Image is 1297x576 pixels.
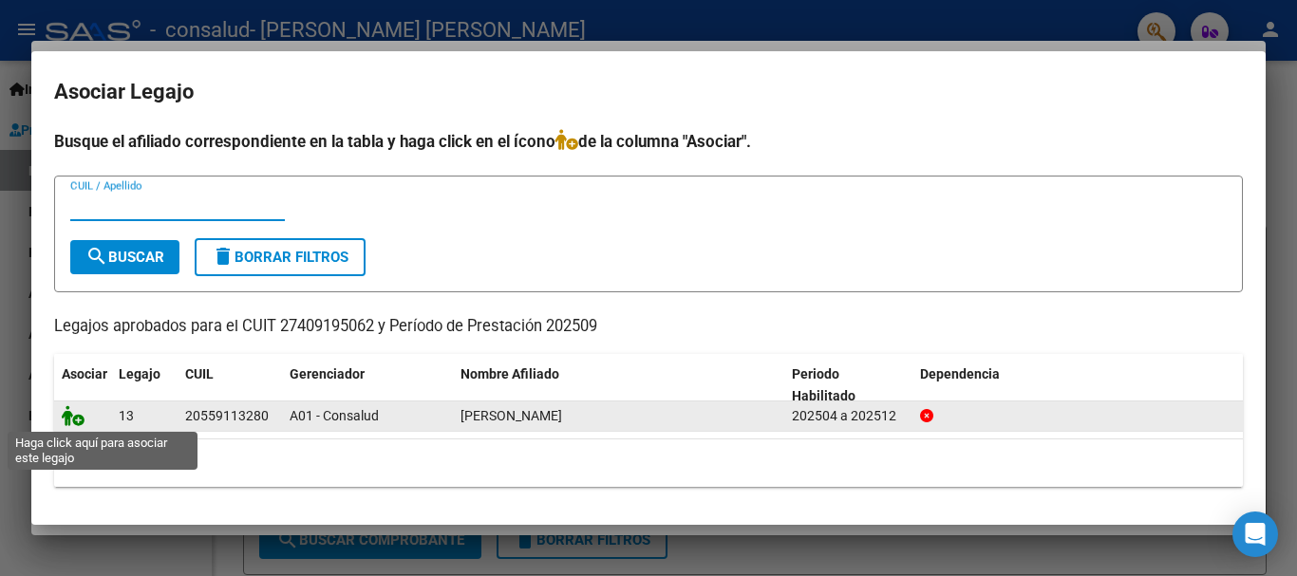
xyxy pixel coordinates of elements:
mat-icon: delete [212,245,235,268]
span: SENA LUCIANO NAHUEL [461,408,562,423]
button: Borrar Filtros [195,238,366,276]
mat-icon: search [85,245,108,268]
h4: Busque el afiliado correspondiente en la tabla y haga click en el ícono de la columna "Asociar". [54,129,1243,154]
div: 20559113280 [185,405,269,427]
div: Open Intercom Messenger [1232,511,1278,557]
span: A01 - Consalud [290,408,379,423]
span: 13 [119,408,134,423]
span: Periodo Habilitado [792,366,855,403]
span: Nombre Afiliado [461,366,559,381]
button: Buscar [70,240,179,274]
datatable-header-cell: Dependencia [912,354,1244,417]
p: Legajos aprobados para el CUIT 27409195062 y Período de Prestación 202509 [54,315,1243,339]
span: Asociar [62,366,107,381]
datatable-header-cell: Legajo [111,354,178,417]
span: Gerenciador [290,366,365,381]
datatable-header-cell: Nombre Afiliado [453,354,784,417]
datatable-header-cell: Periodo Habilitado [784,354,912,417]
datatable-header-cell: Gerenciador [282,354,453,417]
datatable-header-cell: Asociar [54,354,111,417]
span: Dependencia [920,366,1000,381]
span: Borrar Filtros [212,249,348,266]
div: 202504 a 202512 [792,405,905,427]
div: 1 registros [54,439,1243,487]
span: CUIL [185,366,214,381]
span: Buscar [85,249,164,266]
datatable-header-cell: CUIL [178,354,282,417]
h2: Asociar Legajo [54,74,1243,110]
span: Legajo [119,366,160,381]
